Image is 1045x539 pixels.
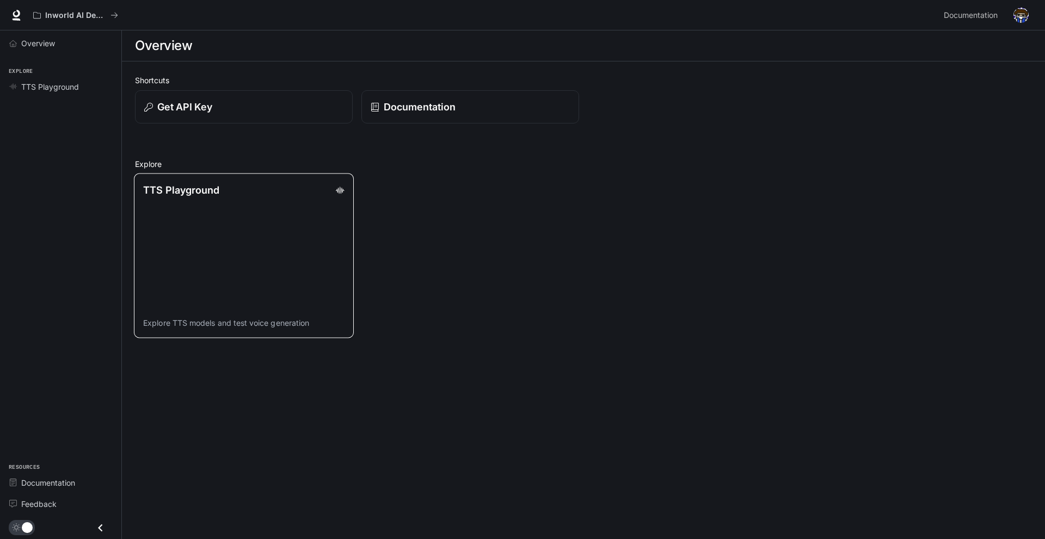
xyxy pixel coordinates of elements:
button: All workspaces [28,4,123,26]
h2: Explore [135,158,1032,170]
a: Documentation [939,4,1006,26]
a: Documentation [361,90,579,123]
span: Documentation [21,477,75,488]
a: TTS Playground [4,77,117,96]
button: Get API Key [135,90,353,123]
span: Overview [21,38,55,49]
h1: Overview [135,35,192,57]
a: Documentation [4,473,117,492]
img: User avatar [1013,8,1029,23]
span: TTS Playground [21,81,79,92]
p: Explore TTS models and test voice generation [143,318,345,329]
button: Close drawer [88,517,113,539]
a: TTS PlaygroundExplore TTS models and test voice generation [134,174,354,338]
h2: Shortcuts [135,75,1032,86]
span: Feedback [21,498,57,510]
a: Feedback [4,494,117,513]
a: Overview [4,34,117,53]
p: TTS Playground [143,183,219,197]
p: Inworld AI Demos [45,11,106,20]
p: Get API Key [157,100,212,114]
p: Documentation [384,100,456,114]
span: Documentation [944,9,998,22]
button: User avatar [1010,4,1032,26]
span: Dark mode toggle [22,521,33,533]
